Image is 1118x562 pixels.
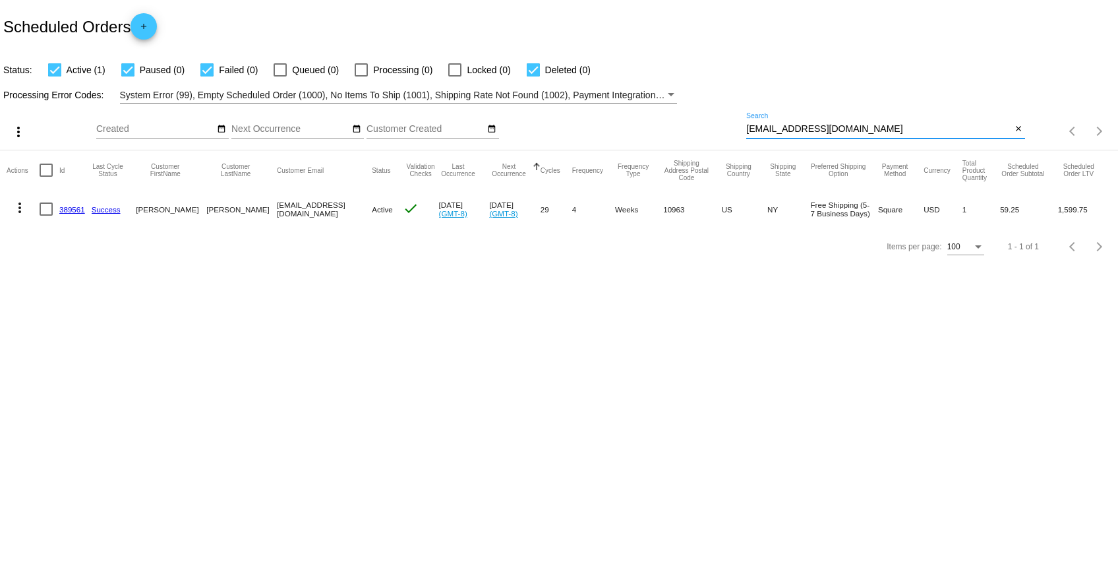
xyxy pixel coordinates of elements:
input: Customer Created [367,124,485,135]
span: 100 [947,242,960,251]
button: Change sorting for ShippingState [767,163,799,177]
a: (GMT-8) [489,209,517,218]
button: Change sorting for PaymentMethod.Type [878,163,912,177]
mat-cell: [EMAIL_ADDRESS][DOMAIN_NAME] [277,190,372,228]
span: Active (1) [67,62,105,78]
button: Change sorting for CustomerEmail [277,166,324,174]
mat-header-cell: Total Product Quantity [962,150,1000,190]
button: Change sorting for FrequencyType [615,163,651,177]
mat-cell: 29 [541,190,572,228]
button: Change sorting for ShippingPostcode [663,160,709,181]
button: Change sorting for Frequency [572,166,603,174]
button: Change sorting for LastOccurrenceUtc [439,163,478,177]
mat-cell: [PERSON_NAME] [206,190,277,228]
button: Change sorting for Subtotal [1000,163,1046,177]
div: Items per page: [887,242,941,251]
mat-icon: date_range [487,124,496,135]
mat-icon: date_range [217,124,226,135]
button: Change sorting for Id [59,166,65,174]
span: Locked (0) [467,62,510,78]
mat-cell: [DATE] [439,190,490,228]
span: Processing Error Codes: [3,90,104,100]
span: Paused (0) [140,62,185,78]
mat-cell: 59.25 [1000,190,1058,228]
mat-cell: 10963 [663,190,721,228]
mat-cell: Free Shipping (5-7 Business Days) [811,190,878,228]
button: Change sorting for LastProcessingCycleId [92,163,125,177]
span: Processing (0) [373,62,432,78]
mat-header-cell: Actions [7,150,40,190]
a: Success [92,205,121,214]
a: (GMT-8) [439,209,467,218]
span: Failed (0) [219,62,258,78]
button: Change sorting for CustomerLastName [206,163,265,177]
mat-header-cell: Validation Checks [403,150,439,190]
input: Search [746,124,1011,135]
button: Change sorting for LifetimeValue [1058,163,1100,177]
h2: Scheduled Orders [3,13,157,40]
mat-icon: close [1014,124,1023,135]
mat-icon: add [136,22,152,38]
mat-select: Filter by Processing Error Codes [120,87,678,104]
mat-icon: check [403,201,419,216]
mat-select: Items per page: [947,243,984,252]
mat-icon: more_vert [11,124,26,140]
a: 389561 [59,205,85,214]
span: Queued (0) [292,62,339,78]
button: Previous page [1060,234,1086,260]
button: Change sorting for CurrencyIso [924,166,951,174]
mat-cell: [PERSON_NAME] [136,190,206,228]
mat-cell: Square [878,190,924,228]
span: Status: [3,65,32,75]
mat-cell: Weeks [615,190,663,228]
div: 1 - 1 of 1 [1008,242,1039,251]
button: Change sorting for Cycles [541,166,560,174]
button: Change sorting for NextOccurrenceUtc [489,163,528,177]
button: Change sorting for ShippingCountry [722,163,755,177]
mat-cell: US [722,190,767,228]
button: Next page [1086,118,1113,144]
input: Next Occurrence [231,124,350,135]
mat-cell: [DATE] [489,190,540,228]
button: Previous page [1060,118,1086,144]
mat-cell: 1 [962,190,1000,228]
button: Change sorting for CustomerFirstName [136,163,194,177]
mat-icon: more_vert [12,200,28,216]
mat-cell: 4 [572,190,615,228]
mat-cell: 1,599.75 [1058,190,1111,228]
input: Created [96,124,215,135]
button: Clear [1011,123,1025,137]
button: Next page [1086,234,1113,260]
span: Deleted (0) [545,62,591,78]
mat-cell: NY [767,190,811,228]
mat-icon: date_range [352,124,361,135]
mat-cell: USD [924,190,962,228]
button: Change sorting for PreferredShippingOption [811,163,866,177]
button: Change sorting for Status [372,166,390,174]
span: Active [372,205,393,214]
